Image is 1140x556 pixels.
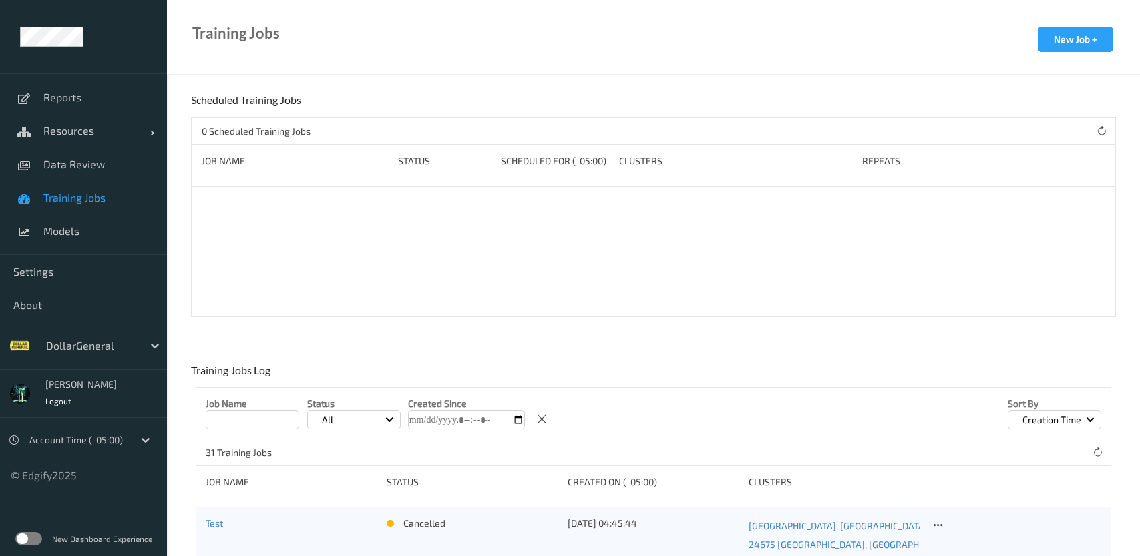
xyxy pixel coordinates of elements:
button: New Job + [1038,27,1113,52]
p: All [317,413,338,427]
p: Created Since [408,397,525,410]
div: Status [398,154,492,168]
div: Repeats [862,154,940,168]
p: Job Name [206,397,299,410]
div: Training Jobs [192,27,280,40]
div: Clusters [619,154,853,168]
p: Sort by [1008,397,1101,410]
p: 0 Scheduled Training Jobs [202,125,311,138]
p: cancelled [403,517,445,530]
div: Scheduled Training Jobs [191,93,305,117]
div: Created On (-05:00) [568,475,739,489]
div: Scheduled for (-05:00) [501,154,610,168]
div: [DATE] 04:45:44 [568,517,739,530]
div: Job Name [202,154,389,168]
a: [GEOGRAPHIC_DATA], [GEOGRAPHIC_DATA] [749,517,920,535]
a: Test [206,517,223,529]
div: Job Name [206,475,377,489]
div: status [387,475,558,489]
p: Status [307,397,401,410]
div: Training Jobs Log [191,364,274,387]
p: 31 Training Jobs [206,446,306,459]
p: Creation Time [1018,413,1086,427]
div: clusters [749,475,920,489]
a: 24675 [GEOGRAPHIC_DATA], [GEOGRAPHIC_DATA] [749,535,920,554]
